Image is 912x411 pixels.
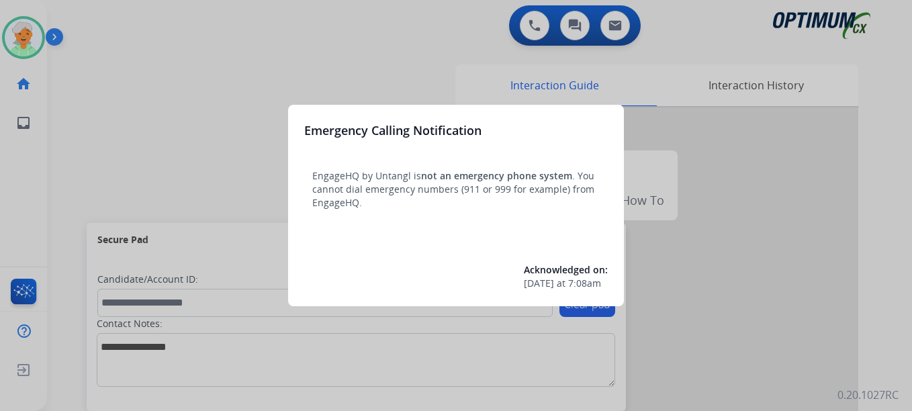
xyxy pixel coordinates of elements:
p: 0.20.1027RC [837,387,899,403]
span: not an emergency phone system [421,169,572,182]
span: [DATE] [524,277,554,290]
h3: Emergency Calling Notification [304,121,482,140]
div: at [524,277,608,290]
span: 7:08am [568,277,601,290]
p: EngageHQ by Untangl is . You cannot dial emergency numbers (911 or 999 for example) from EngageHQ. [312,169,600,210]
span: Acknowledged on: [524,263,608,276]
